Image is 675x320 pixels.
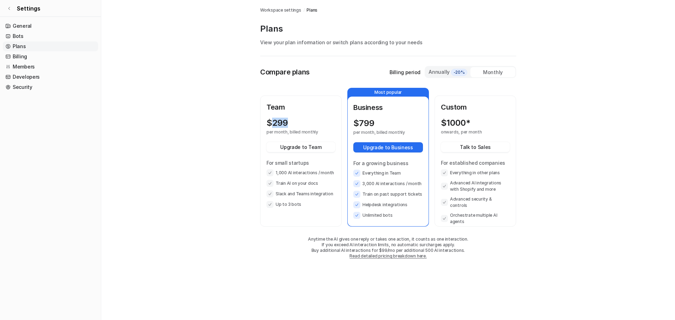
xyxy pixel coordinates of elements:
li: Helpdesk integrations [353,201,423,208]
p: Buy additional AI interactions for $99/mo per additional 500 AI interactions. [260,248,516,253]
a: Read detailed pricing breakdown here. [349,253,426,259]
p: onwards, per month [441,129,497,135]
a: Plans [307,7,317,13]
p: $ 799 [353,118,374,128]
a: Security [3,82,98,92]
p: Compare plans [260,67,310,77]
a: Billing [3,52,98,61]
p: Plans [260,23,516,34]
p: For established companies [441,159,510,166]
li: Train AI on your docs [266,180,335,187]
span: -20% [451,69,467,76]
a: Plans [3,41,98,51]
li: Advanced AI integrations with Shopify and more [441,180,510,192]
li: Unlimited bots [353,212,423,219]
p: View your plan information or switch plans according to your needs [260,39,516,46]
button: Upgrade to Business [353,142,423,152]
p: Team [266,102,335,112]
p: $ 299 [266,118,288,128]
li: Up to 3 bots [266,201,335,208]
a: Workspace settings [260,7,301,13]
p: Custom [441,102,510,112]
p: Billing period [390,68,420,76]
div: Monthly [470,67,515,77]
li: Everything in Team [353,170,423,177]
p: Anytime the AI gives one reply or takes one action, it counts as one interaction. [260,236,516,242]
div: Annually [428,68,468,76]
p: per month, billed monthly [266,129,323,135]
span: Settings [17,4,40,13]
li: 1,000 AI interactions / month [266,169,335,176]
li: Orchestrate multiple AI agents [441,212,510,225]
span: / [303,7,305,13]
a: Members [3,62,98,72]
a: General [3,21,98,31]
p: Business [353,102,423,113]
li: 3,000 AI interactions / month [353,180,423,187]
li: Train on past support tickets [353,191,423,198]
p: For small startups [266,159,335,166]
p: Most popular [348,88,429,97]
li: Everything in other plans [441,169,510,176]
a: Bots [3,31,98,41]
p: $ 1000* [441,118,470,128]
a: Developers [3,72,98,82]
p: If you exceed AI interaction limits, no automatic surcharges apply. [260,242,516,248]
button: Upgrade to Team [266,142,335,152]
li: Slack and Teams integration [266,190,335,197]
button: Talk to Sales [441,142,510,152]
p: For a growing business [353,159,423,167]
p: per month, billed monthly [353,130,410,135]
li: Advanced security & controls [441,196,510,209]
